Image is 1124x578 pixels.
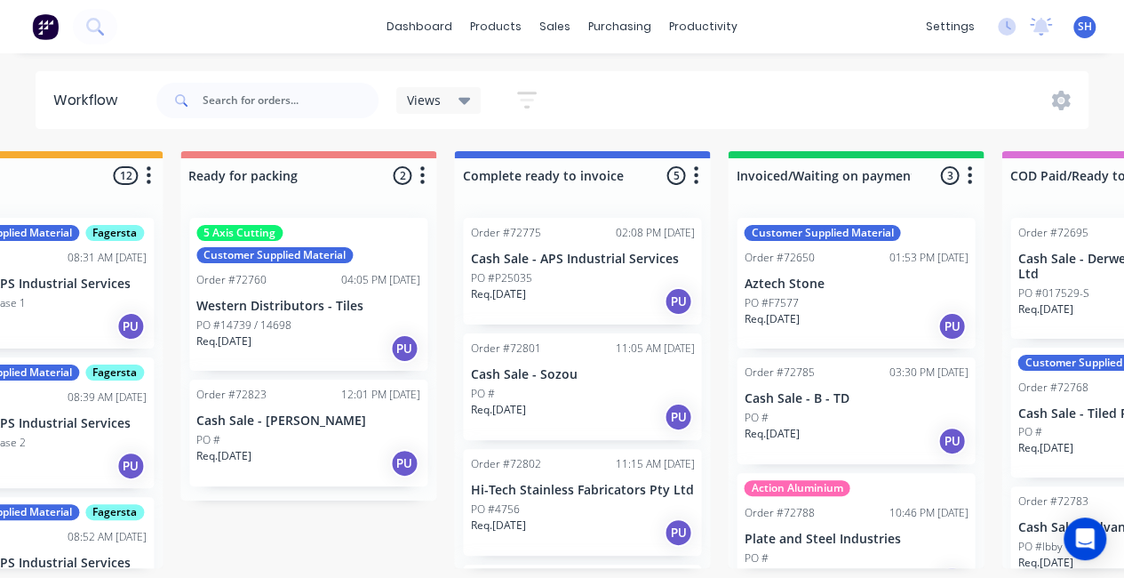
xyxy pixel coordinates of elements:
div: Fagersta [85,225,144,241]
p: Req. [DATE] [1017,440,1072,456]
div: PU [116,452,145,480]
div: Order #72783 [1017,494,1088,510]
p: Req. [DATE] [1017,555,1072,571]
div: PU [390,334,419,363]
div: Open Intercom Messenger [1064,518,1106,560]
div: 5 Axis CuttingCustomer Supplied MaterialOrder #7276004:05 PM [DATE]Western Distributors - TilesPO... [189,218,427,371]
p: PO #017529-S [1017,285,1088,301]
p: PO #4756 [470,502,519,518]
div: Order #72760 [196,272,267,288]
p: Req. [DATE] [196,333,251,349]
p: Req. [DATE] [744,426,799,442]
img: Factory [32,13,59,40]
div: 12:01 PM [DATE] [341,387,420,403]
div: 08:39 AM [DATE] [68,389,147,405]
p: Req. [DATE] [470,402,525,418]
div: products [461,13,530,40]
p: Cash Sale - B - TD [744,391,968,406]
div: Order #72802 [470,456,540,472]
div: PU [116,312,145,341]
div: 03:30 PM [DATE] [889,365,968,381]
p: Plate and Steel Industries [744,532,968,547]
p: Req. [DATE] [470,518,525,534]
div: Action Aluminium [744,480,849,496]
div: Order #72768 [1017,380,1088,396]
div: Fagersta [85,365,144,381]
p: PO # [744,550,768,566]
div: Order #72785 [744,365,814,381]
p: Western Distributors - Tiles [196,299,420,314]
div: productivity [660,13,746,40]
div: sales [530,13,579,40]
div: PU [664,518,692,547]
div: Customer Supplied MaterialOrder #7265001:53 PM [DATE]Aztech StonePO #F7577Req.[DATE]PU [737,218,975,349]
div: Order #72801 [470,341,540,357]
div: 11:05 AM [DATE] [615,341,694,357]
div: Order #7277502:08 PM [DATE]Cash Sale - APS Industrial ServicesPO #P25035Req.[DATE]PU [463,218,701,325]
div: purchasing [579,13,660,40]
div: Order #7280111:05 AM [DATE]Cash Sale - SozouPO #Req.[DATE]PU [463,333,701,440]
div: Customer Supplied Material [744,225,900,241]
p: Cash Sale - [PERSON_NAME] [196,413,420,429]
p: PO # [1017,424,1041,440]
div: PU [390,449,419,478]
p: Req. [DATE] [470,286,525,302]
p: PO # [196,432,220,448]
div: PU [664,287,692,316]
p: PO #P25035 [470,270,531,286]
p: Req. [DATE] [196,448,251,464]
div: Order #72650 [744,250,814,266]
p: PO #Ibby [1017,539,1062,555]
div: 02:08 PM [DATE] [615,225,694,241]
div: 08:31 AM [DATE] [68,250,147,266]
div: 08:52 AM [DATE] [68,529,147,545]
div: Order #72823 [196,387,267,403]
div: Customer Supplied Material [196,247,353,263]
div: 01:53 PM [DATE] [889,250,968,266]
div: settings [917,13,984,40]
div: 04:05 PM [DATE] [341,272,420,288]
div: Order #72775 [470,225,540,241]
p: PO #F7577 [744,295,798,311]
input: Search for orders... [203,83,379,118]
div: Fagersta [85,504,144,520]
p: PO # [470,386,494,402]
div: 10:46 PM [DATE] [889,505,968,521]
div: Order #7278503:30 PM [DATE]Cash Sale - B - TDPO #Req.[DATE]PU [737,357,975,464]
div: Order #7282312:01 PM [DATE]Cash Sale - [PERSON_NAME]PO #Req.[DATE]PU [189,380,427,486]
div: PU [937,427,966,455]
div: PU [937,312,966,341]
p: Req. [DATE] [1017,301,1072,317]
p: Hi-Tech Stainless Fabricators Pty Ltd [470,483,694,498]
div: 5 Axis Cutting [196,225,283,241]
span: SH [1078,19,1092,35]
p: Req. [DATE] [744,311,799,327]
div: Order #72788 [744,505,814,521]
span: Views [407,91,441,109]
p: PO # [744,410,768,426]
a: dashboard [378,13,461,40]
p: Cash Sale - APS Industrial Services [470,252,694,267]
div: PU [664,403,692,431]
div: Order #72695 [1017,225,1088,241]
p: Aztech Stone [744,277,968,292]
p: Cash Sale - Sozou [470,367,694,382]
div: 11:15 AM [DATE] [615,456,694,472]
p: PO #14739 / 14698 [196,317,291,333]
div: Workflow [53,90,126,111]
div: Order #7280211:15 AM [DATE]Hi-Tech Stainless Fabricators Pty LtdPO #4756Req.[DATE]PU [463,449,701,556]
